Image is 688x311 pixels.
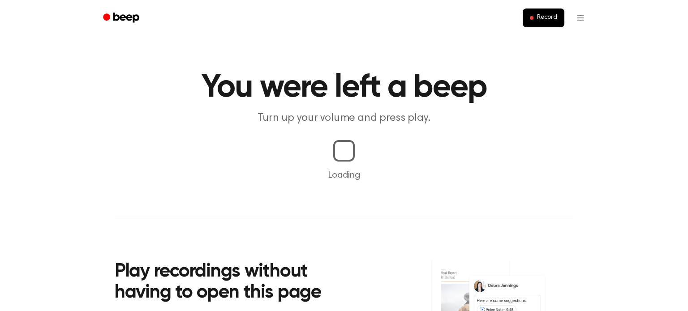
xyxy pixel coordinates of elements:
h2: Play recordings without having to open this page [115,261,356,304]
button: Open menu [570,7,591,29]
a: Beep [97,9,147,27]
p: Loading [11,169,677,182]
p: Turn up your volume and press play. [172,111,516,126]
span: Record [537,14,557,22]
h1: You were left a beep [115,72,573,104]
button: Record [523,9,564,27]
